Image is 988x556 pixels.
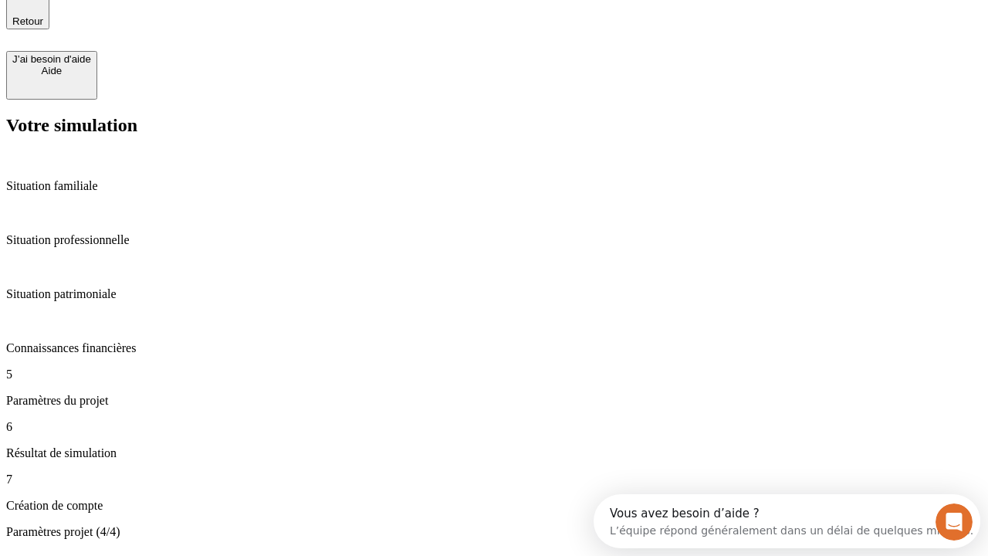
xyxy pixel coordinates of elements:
p: Paramètres projet (4/4) [6,525,982,539]
span: Retour [12,15,43,27]
p: Résultat de simulation [6,446,982,460]
p: Connaissances financières [6,341,982,355]
iframe: Intercom live chat [936,503,973,541]
h2: Votre simulation [6,115,982,136]
p: 6 [6,420,982,434]
div: Vous avez besoin d’aide ? [16,13,380,25]
p: Situation professionnelle [6,233,982,247]
p: 7 [6,473,982,486]
div: J’ai besoin d'aide [12,53,91,65]
p: Création de compte [6,499,982,513]
p: Situation familiale [6,179,982,193]
iframe: Intercom live chat discovery launcher [594,494,980,548]
p: Situation patrimoniale [6,287,982,301]
p: 5 [6,368,982,381]
div: Ouvrir le Messenger Intercom [6,6,425,49]
button: J’ai besoin d'aideAide [6,51,97,100]
p: Paramètres du projet [6,394,982,408]
div: Aide [12,65,91,76]
div: L’équipe répond généralement dans un délai de quelques minutes. [16,25,380,42]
